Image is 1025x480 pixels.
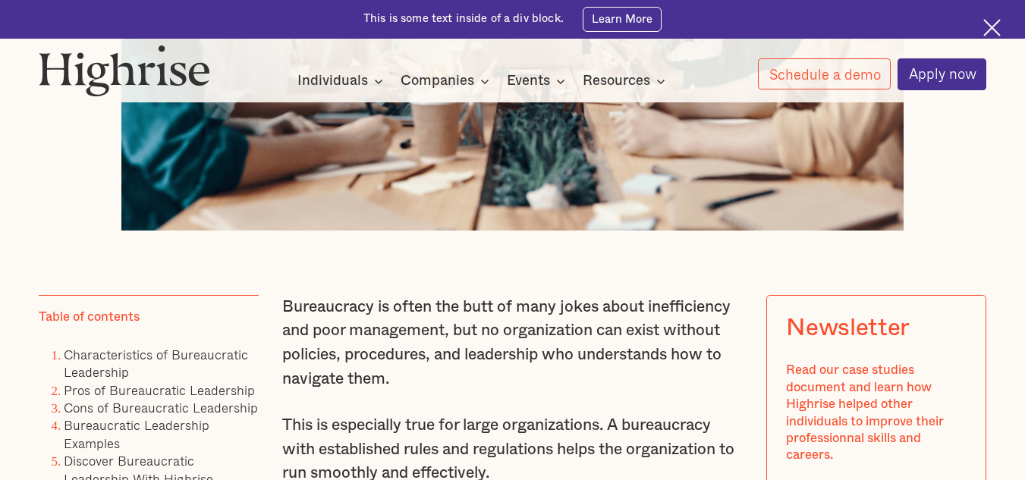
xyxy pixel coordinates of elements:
[282,295,743,391] p: Bureaucracy is often the butt of many jokes about inefficiency and poor management, but no organi...
[39,309,140,325] div: Table of contents
[983,19,1001,36] img: Cross icon
[64,380,255,400] a: Pros of Bureaucratic Leadership
[64,344,248,382] a: Characteristics of Bureaucratic Leadership
[786,315,910,343] div: Newsletter
[297,72,388,90] div: Individuals
[507,72,550,90] div: Events
[898,58,987,90] a: Apply now
[583,72,650,90] div: Resources
[583,72,670,90] div: Resources
[583,7,662,32] a: Learn More
[64,397,258,418] a: Cons of Bureaucratic Leadership
[507,72,570,90] div: Events
[297,72,368,90] div: Individuals
[64,415,209,453] a: Bureaucratic Leadership Examples
[401,72,494,90] div: Companies
[401,72,474,90] div: Companies
[758,58,891,89] a: Schedule a demo
[363,11,564,27] div: This is some text inside of a div block.
[786,362,967,464] div: Read our case studies document and learn how Highrise helped other individuals to improve their p...
[39,45,210,96] img: Highrise logo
